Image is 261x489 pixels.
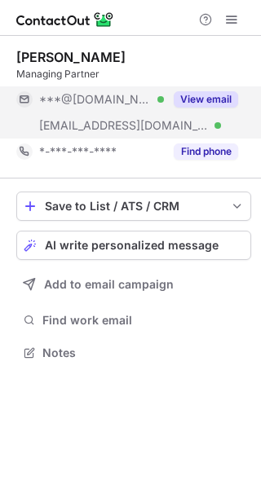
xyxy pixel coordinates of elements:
div: Save to List / ATS / CRM [45,200,223,213]
button: Add to email campaign [16,270,251,299]
button: Find work email [16,309,251,332]
span: Add to email campaign [44,278,174,291]
button: save-profile-one-click [16,192,251,221]
span: AI write personalized message [45,239,219,252]
button: Notes [16,341,251,364]
img: ContactOut v5.3.10 [16,10,114,29]
div: [PERSON_NAME] [16,49,126,65]
span: ***@[DOMAIN_NAME] [39,92,152,107]
button: Reveal Button [174,143,238,160]
div: Managing Partner [16,67,251,81]
button: AI write personalized message [16,231,251,260]
button: Reveal Button [174,91,238,108]
span: Find work email [42,313,245,328]
span: [EMAIL_ADDRESS][DOMAIN_NAME] [39,118,209,133]
span: Notes [42,346,245,360]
